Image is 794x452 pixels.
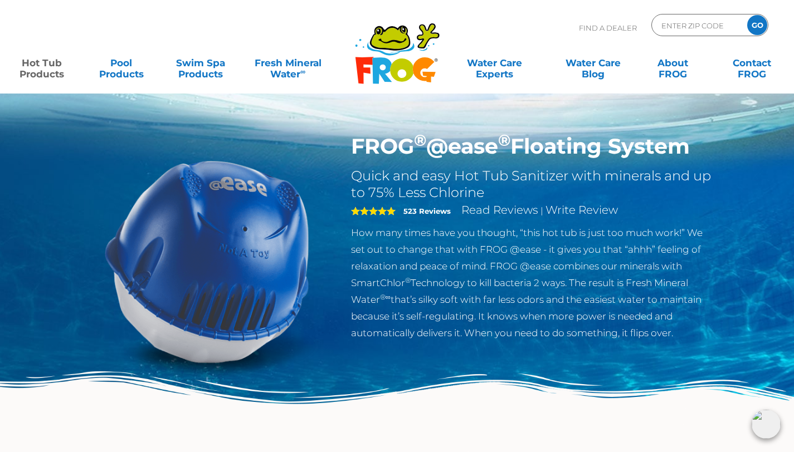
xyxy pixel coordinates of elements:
input: GO [747,15,767,35]
a: Water CareExperts [445,52,545,74]
sup: ® [414,130,426,150]
strong: 523 Reviews [403,207,451,215]
a: Fresh MineralWater∞ [249,52,327,74]
a: Read Reviews [461,203,538,217]
span: 5 [351,207,396,215]
img: openIcon [752,410,781,439]
a: PoolProducts [90,52,152,74]
a: AboutFROG [642,52,704,74]
p: Find A Dealer [579,14,637,42]
a: Water CareBlog [562,52,624,74]
span: | [540,205,543,216]
img: hot-tub-product-atease-system.png [80,134,335,389]
a: Hot TubProducts [11,52,73,74]
h2: Quick and easy Hot Tub Sanitizer with minerals and up to 75% Less Chlorine [351,168,715,201]
sup: ® [405,276,411,284]
sup: ∞ [300,67,305,76]
h1: FROG @ease Floating System [351,134,715,159]
input: Zip Code Form [660,17,735,33]
a: Swim SpaProducts [170,52,232,74]
p: How many times have you thought, “this hot tub is just too much work!” We set out to change that ... [351,224,715,341]
sup: ®∞ [380,293,391,301]
a: Write Review [545,203,618,217]
sup: ® [498,130,510,150]
a: ContactFROG [721,52,783,74]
